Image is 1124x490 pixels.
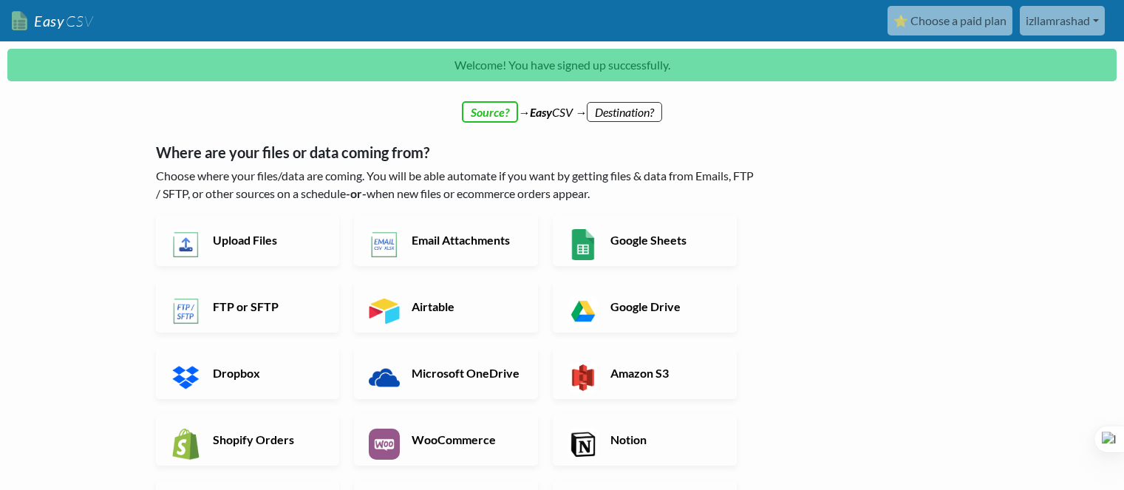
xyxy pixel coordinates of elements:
img: WooCommerce App & API [369,429,400,460]
img: Google Sheets App & API [568,229,599,260]
a: Microsoft OneDrive [354,347,538,399]
a: Shopify Orders [156,414,340,466]
p: Choose where your files/data are coming. You will be able automate if you want by getting files &... [156,167,758,203]
a: izllamrashad [1020,6,1105,35]
b: -or- [346,186,367,200]
a: Upload Files [156,214,340,266]
h6: Dropbox [209,366,325,380]
a: FTP or SFTP [156,281,340,333]
a: Email Attachments [354,214,538,266]
a: ⭐ Choose a paid plan [888,6,1012,35]
img: Airtable App & API [369,296,400,327]
a: Notion [553,414,737,466]
img: Microsoft OneDrive App & API [369,362,400,393]
img: FTP or SFTP App & API [171,296,202,327]
a: Google Drive [553,281,737,333]
h6: Email Attachments [408,233,524,247]
img: Amazon S3 App & API [568,362,599,393]
img: Notion App & API [568,429,599,460]
h6: FTP or SFTP [209,299,325,313]
h6: Notion [607,432,723,446]
img: Dropbox App & API [171,362,202,393]
h6: WooCommerce [408,432,524,446]
p: Welcome! You have signed up successfully. [7,49,1117,81]
h6: Upload Files [209,233,325,247]
a: WooCommerce [354,414,538,466]
div: → CSV → [141,89,984,121]
img: Shopify App & API [171,429,202,460]
h5: Where are your files or data coming from? [156,143,758,161]
a: Dropbox [156,347,340,399]
h6: Airtable [408,299,524,313]
img: Upload Files App & API [171,229,202,260]
a: Google Sheets [553,214,737,266]
h6: Google Sheets [607,233,723,247]
a: EasyCSV [12,6,93,36]
img: Email New CSV or XLSX File App & API [369,229,400,260]
h6: Shopify Orders [209,432,325,446]
h6: Microsoft OneDrive [408,366,524,380]
a: Amazon S3 [553,347,737,399]
a: Airtable [354,281,538,333]
img: Google Drive App & API [568,296,599,327]
span: CSV [64,12,93,30]
h6: Google Drive [607,299,723,313]
h6: Amazon S3 [607,366,723,380]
